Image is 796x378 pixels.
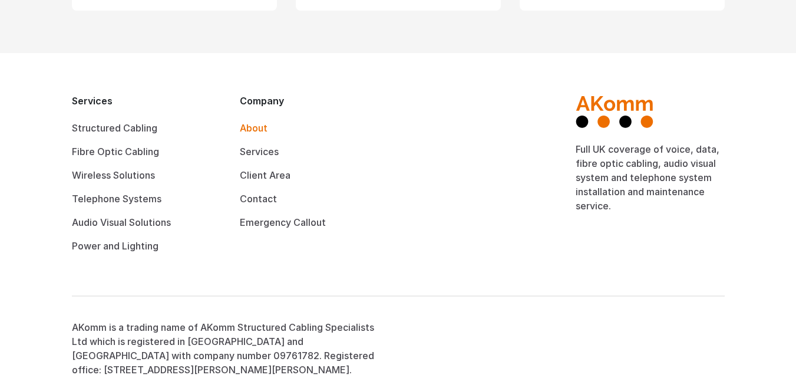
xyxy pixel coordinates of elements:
[240,193,277,205] a: Contact
[72,193,161,205] a: Telephone Systems
[576,142,725,213] p: Full UK coverage of voice, data, fibre optic cabling, audio visual system and telephone system in...
[240,122,267,134] a: About
[240,216,326,228] a: Emergency Callout
[240,146,279,157] a: Services
[240,169,290,181] a: Client Area
[72,122,157,134] a: Structured Cabling
[72,169,155,181] a: Wireless Solutions
[72,96,221,107] h2: Services
[240,96,389,107] h2: Company
[72,216,171,228] a: Audio Visual Solutions
[72,320,389,377] p: AKomm is a trading name of AKomm Structured Cabling Specialists Ltd which is registered in [GEOGR...
[576,96,654,128] img: AKomm
[72,146,159,157] a: Fibre Optic Cabling
[72,240,158,252] a: Power and Lighting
